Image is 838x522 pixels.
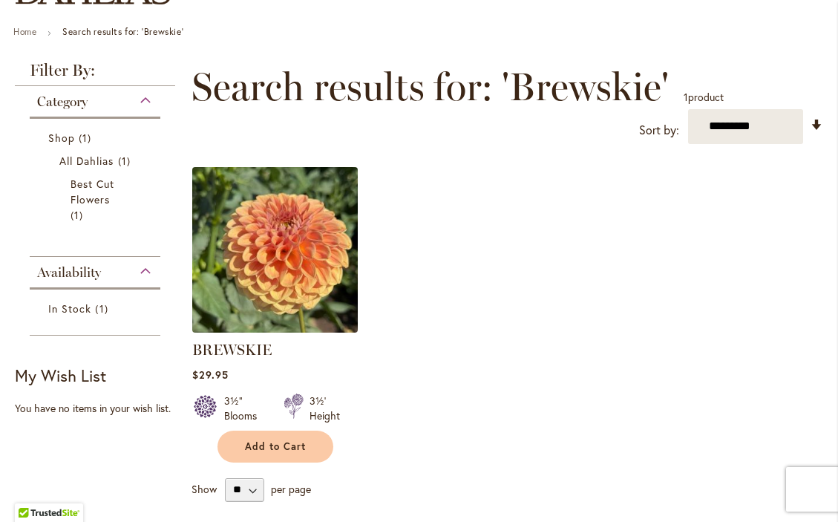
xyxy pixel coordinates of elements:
[62,26,183,37] strong: Search results for: 'Brewskie'
[71,177,114,206] span: Best Cut Flowers
[188,163,361,336] img: BREWSKIE
[192,368,229,382] span: $29.95
[192,341,272,359] a: BREWSKIE
[271,481,311,495] span: per page
[48,131,75,145] span: Shop
[59,154,114,168] span: All Dahlias
[192,322,358,336] a: BREWSKIE
[192,65,669,109] span: Search results for: 'Brewskie'
[15,62,175,86] strong: Filter By:
[48,301,91,316] span: In Stock
[224,394,266,423] div: 3½" Blooms
[59,153,134,169] a: All Dahlias
[37,94,88,110] span: Category
[192,481,217,495] span: Show
[71,176,123,223] a: Best Cut Flowers
[11,469,53,511] iframe: Launch Accessibility Center
[71,207,87,223] span: 1
[118,153,134,169] span: 1
[13,26,36,37] a: Home
[684,85,724,109] p: product
[48,130,145,146] a: Shop
[245,440,306,453] span: Add to Cart
[48,301,145,316] a: In Stock 1
[217,431,333,463] button: Add to Cart
[95,301,111,316] span: 1
[15,401,183,416] div: You have no items in your wish list.
[37,264,101,281] span: Availability
[639,117,679,144] label: Sort by:
[310,394,340,423] div: 3½' Height
[15,365,106,386] strong: My Wish List
[79,130,95,146] span: 1
[684,90,688,104] span: 1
